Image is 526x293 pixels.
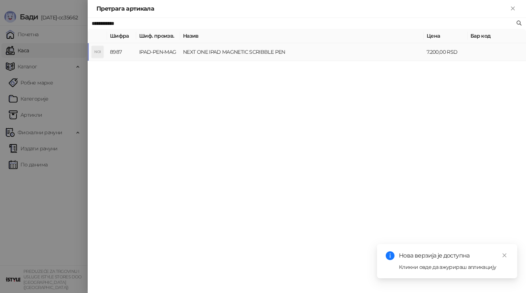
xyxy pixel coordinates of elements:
[136,29,180,43] th: Шиф. произв.
[107,43,136,61] td: 8987
[136,43,180,61] td: IPAD-PEN-MAG
[424,43,468,61] td: 7.200,00 RSD
[180,43,424,61] td: NEXT ONE IPAD MAGNETIC SCRIBBLE PEN
[96,4,508,13] div: Претрага артикала
[399,251,508,260] div: Нова верзија је доступна
[399,263,508,271] div: Кликни овде да ажурираш апликацију
[502,253,507,258] span: close
[107,29,136,43] th: Шифра
[92,46,103,58] div: NOI
[424,29,468,43] th: Цена
[508,4,517,13] button: Close
[468,29,526,43] th: Бар код
[180,29,424,43] th: Назив
[500,251,508,259] a: Close
[386,251,394,260] span: info-circle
